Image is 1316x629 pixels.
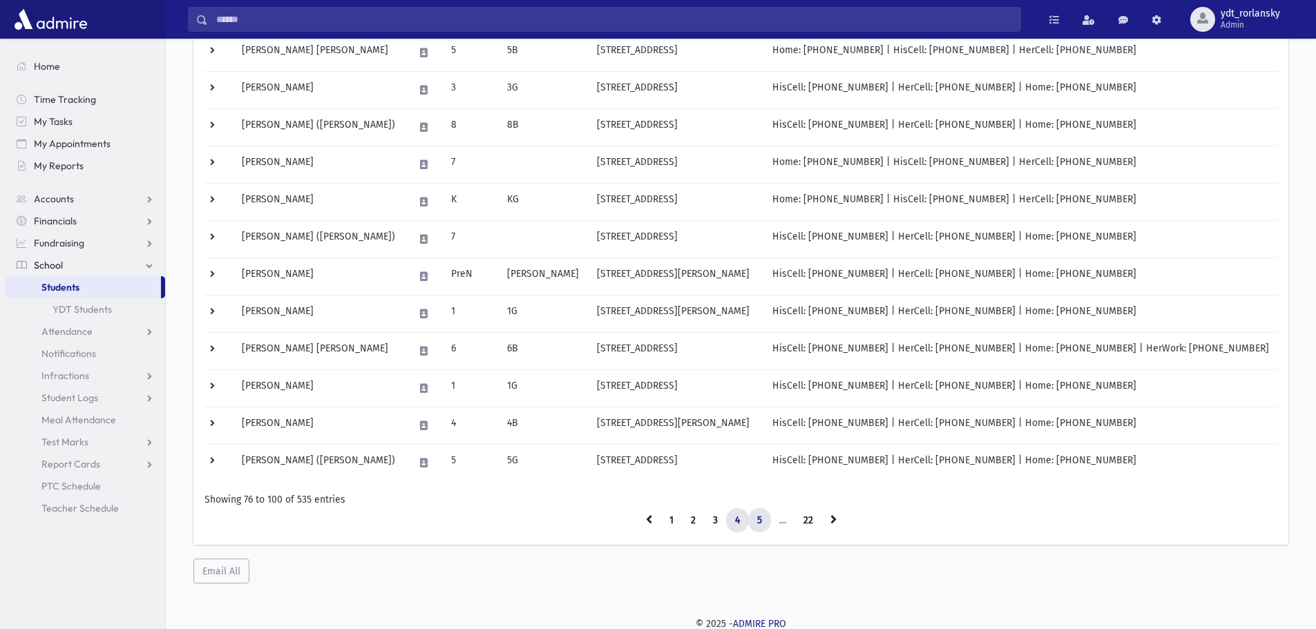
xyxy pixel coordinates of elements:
[589,332,764,369] td: [STREET_ADDRESS]
[11,6,90,33] img: AdmirePro
[233,332,406,369] td: [PERSON_NAME] [PERSON_NAME]
[660,508,683,533] a: 1
[6,409,165,431] a: Meal Attendance
[443,332,499,369] td: 6
[764,220,1277,258] td: HisCell: [PHONE_NUMBER] | HerCell: [PHONE_NUMBER] | Home: [PHONE_NUMBER]
[34,115,73,128] span: My Tasks
[764,146,1277,183] td: Home: [PHONE_NUMBER] | HisCell: [PHONE_NUMBER] | HerCell: [PHONE_NUMBER]
[233,407,406,444] td: [PERSON_NAME]
[589,369,764,407] td: [STREET_ADDRESS]
[443,183,499,220] td: K
[589,258,764,295] td: [STREET_ADDRESS][PERSON_NAME]
[682,508,705,533] a: 2
[6,453,165,475] a: Report Cards
[589,108,764,146] td: [STREET_ADDRESS]
[764,183,1277,220] td: Home: [PHONE_NUMBER] | HisCell: [PHONE_NUMBER] | HerCell: [PHONE_NUMBER]
[443,369,499,407] td: 1
[41,458,100,470] span: Report Cards
[499,444,589,481] td: 5G
[704,508,727,533] a: 3
[41,347,96,360] span: Notifications
[6,387,165,409] a: Student Logs
[41,414,116,426] span: Meal Attendance
[34,60,60,72] span: Home
[6,431,165,453] a: Test Marks
[34,237,84,249] span: Fundraising
[764,369,1277,407] td: HisCell: [PHONE_NUMBER] | HerCell: [PHONE_NUMBER] | Home: [PHONE_NUMBER]
[41,502,119,514] span: Teacher Schedule
[41,369,89,382] span: Infractions
[6,188,165,210] a: Accounts
[34,193,74,205] span: Accounts
[6,110,165,133] a: My Tasks
[34,259,63,271] span: School
[6,133,165,155] a: My Appointments
[443,146,499,183] td: 7
[589,295,764,332] td: [STREET_ADDRESS][PERSON_NAME]
[443,71,499,108] td: 3
[748,508,771,533] a: 5
[499,71,589,108] td: 3G
[764,108,1277,146] td: HisCell: [PHONE_NUMBER] | HerCell: [PHONE_NUMBER] | Home: [PHONE_NUMBER]
[233,258,406,295] td: [PERSON_NAME]
[1221,19,1280,30] span: Admin
[6,276,161,298] a: Students
[6,88,165,110] a: Time Tracking
[233,369,406,407] td: [PERSON_NAME]
[6,342,165,365] a: Notifications
[499,258,589,295] td: [PERSON_NAME]
[764,71,1277,108] td: HisCell: [PHONE_NUMBER] | HerCell: [PHONE_NUMBER] | Home: [PHONE_NUMBER]
[6,298,165,320] a: YDT Students
[589,407,764,444] td: [STREET_ADDRESS][PERSON_NAME]
[443,34,499,71] td: 5
[726,508,749,533] a: 4
[589,34,764,71] td: [STREET_ADDRESS]
[233,146,406,183] td: [PERSON_NAME]
[34,137,111,150] span: My Appointments
[443,220,499,258] td: 7
[6,320,165,342] a: Attendance
[233,183,406,220] td: [PERSON_NAME]
[6,497,165,519] a: Teacher Schedule
[443,108,499,146] td: 8
[41,480,101,492] span: PTC Schedule
[443,258,499,295] td: PreN
[764,34,1277,71] td: Home: [PHONE_NUMBER] | HisCell: [PHONE_NUMBER] | HerCell: [PHONE_NUMBER]
[499,332,589,369] td: 6B
[233,34,406,71] td: [PERSON_NAME] [PERSON_NAME]
[233,71,406,108] td: [PERSON_NAME]
[499,108,589,146] td: 8B
[34,159,84,172] span: My Reports
[233,295,406,332] td: [PERSON_NAME]
[764,332,1277,369] td: HisCell: [PHONE_NUMBER] | HerCell: [PHONE_NUMBER] | Home: [PHONE_NUMBER] | HerWork: [PHONE_NUMBER]
[6,55,165,77] a: Home
[208,7,1020,32] input: Search
[6,254,165,276] a: School
[233,108,406,146] td: [PERSON_NAME] ([PERSON_NAME])
[41,436,88,448] span: Test Marks
[6,475,165,497] a: PTC Schedule
[499,407,589,444] td: 4B
[6,365,165,387] a: Infractions
[589,220,764,258] td: [STREET_ADDRESS]
[233,444,406,481] td: [PERSON_NAME] ([PERSON_NAME])
[233,220,406,258] td: [PERSON_NAME] ([PERSON_NAME])
[1221,8,1280,19] span: ydt_rorlansky
[764,407,1277,444] td: HisCell: [PHONE_NUMBER] | HerCell: [PHONE_NUMBER] | Home: [PHONE_NUMBER]
[41,281,79,293] span: Students
[499,369,589,407] td: 1G
[34,93,96,106] span: Time Tracking
[34,215,77,227] span: Financials
[589,183,764,220] td: [STREET_ADDRESS]
[443,444,499,481] td: 5
[499,183,589,220] td: KG
[764,258,1277,295] td: HisCell: [PHONE_NUMBER] | HerCell: [PHONE_NUMBER] | Home: [PHONE_NUMBER]
[589,444,764,481] td: [STREET_ADDRESS]
[6,210,165,232] a: Financials
[499,295,589,332] td: 1G
[589,146,764,183] td: [STREET_ADDRESS]
[764,295,1277,332] td: HisCell: [PHONE_NUMBER] | HerCell: [PHONE_NUMBER] | Home: [PHONE_NUMBER]
[41,325,93,338] span: Attendance
[193,559,249,583] button: Email All
[589,71,764,108] td: [STREET_ADDRESS]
